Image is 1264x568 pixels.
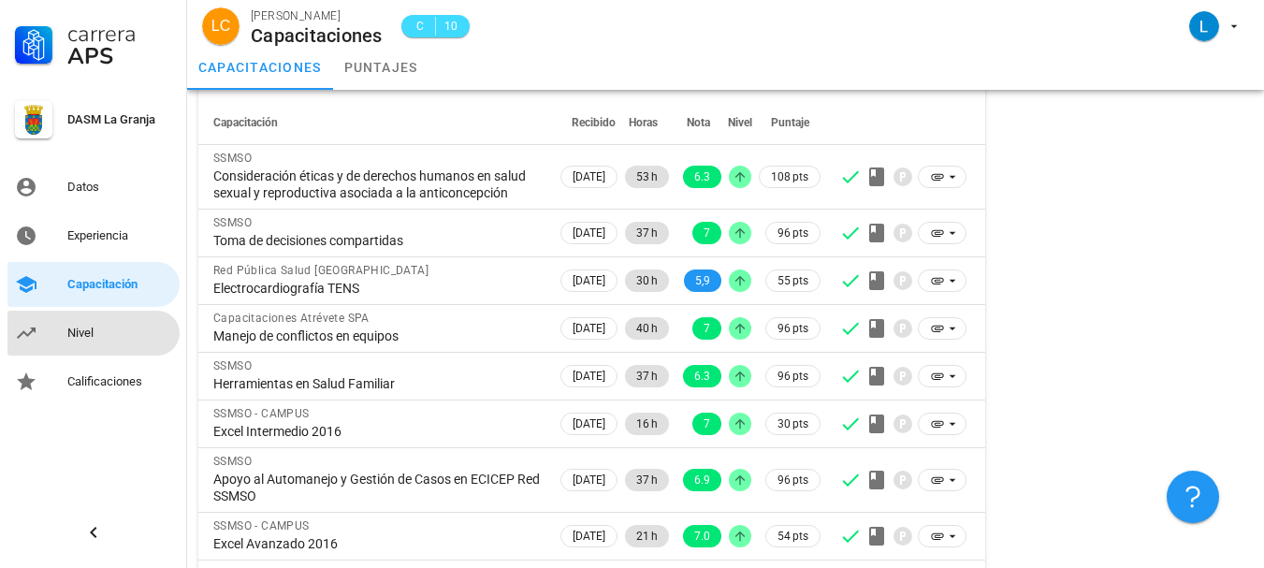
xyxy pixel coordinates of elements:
[673,100,725,145] th: Nota
[333,45,429,90] a: puntajes
[573,167,605,187] span: [DATE]
[213,375,542,392] div: Herramientas en Salud Familiar
[636,166,658,188] span: 53 h
[7,165,180,210] a: Datos
[687,116,710,129] span: Nota
[213,167,542,201] div: Consideración éticas y de derechos humanos en salud sexual y reproductiva asociada a la anticonce...
[636,525,658,547] span: 21 h
[213,423,542,440] div: Excel Intermedio 2016
[213,471,542,504] div: Apoyo al Automanejo y Gestión de Casos en ECICEP Red SSMSO
[572,116,616,129] span: Recibido
[213,407,310,420] span: SSMSO - CAMPUS
[573,366,605,386] span: [DATE]
[777,471,808,489] span: 96 pts
[7,359,180,404] a: Calificaciones
[413,17,428,36] span: C
[67,112,172,127] div: DASM La Granja
[636,317,658,340] span: 40 h
[213,280,542,297] div: Electrocardiografía TENS
[621,100,673,145] th: Horas
[557,100,621,145] th: Recibido
[213,519,310,532] span: SSMSO - CAMPUS
[7,262,180,307] a: Capacitación
[213,116,278,129] span: Capacitación
[695,269,710,292] span: 5,9
[636,469,658,491] span: 37 h
[777,527,808,546] span: 54 pts
[771,167,808,186] span: 108 pts
[771,116,809,129] span: Puntaje
[694,166,710,188] span: 6.3
[636,413,658,435] span: 16 h
[251,7,383,25] div: [PERSON_NAME]
[213,152,252,165] span: SSMSO
[629,116,658,129] span: Horas
[573,470,605,490] span: [DATE]
[636,365,658,387] span: 37 h
[198,100,557,145] th: Capacitación
[213,328,542,344] div: Manejo de conflictos en equipos
[67,374,172,389] div: Calificaciones
[636,222,658,244] span: 37 h
[213,535,542,552] div: Excel Avanzado 2016
[7,311,180,356] a: Nivel
[1189,11,1219,41] div: avatar
[704,413,710,435] span: 7
[694,365,710,387] span: 6.3
[67,277,172,292] div: Capacitación
[67,228,172,243] div: Experiencia
[573,414,605,434] span: [DATE]
[694,469,710,491] span: 6.9
[443,17,458,36] span: 10
[755,100,824,145] th: Puntaje
[251,25,383,46] div: Capacitaciones
[187,45,333,90] a: capacitaciones
[777,271,808,290] span: 55 pts
[573,223,605,243] span: [DATE]
[777,224,808,242] span: 96 pts
[213,312,370,325] span: Capacitaciones Atrévete SPA
[67,22,172,45] div: Carrera
[573,270,605,291] span: [DATE]
[213,264,429,277] span: Red Pública Salud [GEOGRAPHIC_DATA]
[213,232,542,249] div: Toma de decisiones compartidas
[573,526,605,546] span: [DATE]
[213,455,252,468] span: SSMSO
[704,317,710,340] span: 7
[573,318,605,339] span: [DATE]
[728,116,752,129] span: Nivel
[725,100,755,145] th: Nivel
[7,213,180,258] a: Experiencia
[694,525,710,547] span: 7.0
[636,269,658,292] span: 30 h
[777,415,808,433] span: 30 pts
[777,319,808,338] span: 96 pts
[67,326,172,341] div: Nivel
[704,222,710,244] span: 7
[67,180,172,195] div: Datos
[777,367,808,386] span: 96 pts
[202,7,240,45] div: avatar
[211,7,230,45] span: LC
[213,216,252,229] span: SSMSO
[213,359,252,372] span: SSMSO
[67,45,172,67] div: APS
